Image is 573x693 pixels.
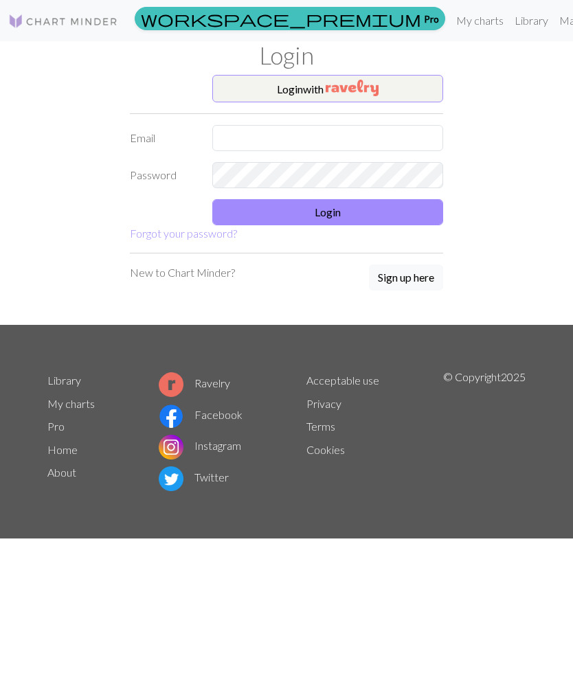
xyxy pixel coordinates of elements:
a: Twitter [159,470,229,484]
a: Ravelry [159,376,230,389]
button: Login [212,199,443,225]
h1: Login [39,41,534,69]
button: Loginwith [212,75,443,102]
a: Acceptable use [306,374,379,387]
a: About [47,466,76,479]
button: Sign up here [369,264,443,291]
a: Pro [135,7,445,30]
img: Logo [8,13,118,30]
a: Instagram [159,439,241,452]
a: Facebook [159,408,243,421]
a: My charts [47,397,95,410]
img: Instagram logo [159,435,183,459]
p: © Copyright 2025 [443,369,526,494]
a: Forgot your password? [130,227,237,240]
a: Pro [47,420,65,433]
p: New to Chart Minder? [130,264,235,281]
img: Twitter logo [159,466,183,491]
a: Library [509,7,554,34]
a: Privacy [306,397,341,410]
a: Sign up here [369,264,443,292]
label: Password [122,162,204,188]
a: My charts [451,7,509,34]
a: Terms [306,420,335,433]
a: Library [47,374,81,387]
img: Ravelry logo [159,372,183,397]
img: Ravelry [326,80,379,96]
span: workspace_premium [141,9,421,28]
img: Facebook logo [159,404,183,429]
label: Email [122,125,204,151]
a: Home [47,443,78,456]
a: Cookies [306,443,345,456]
